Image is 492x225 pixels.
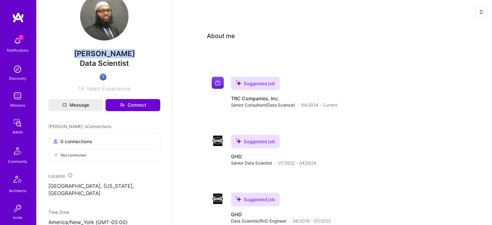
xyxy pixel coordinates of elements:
[298,102,299,108] span: ·
[12,12,24,23] img: logo
[78,85,84,92] span: 14
[60,138,92,145] span: 0 connections
[48,210,69,215] span: Time Zone
[231,211,331,218] h4: GHD
[212,77,224,89] img: Company logo
[301,102,337,108] span: 04/2024 - Current
[231,77,280,90] div: Suggested job
[236,196,241,202] i: icon SuggestedTeams
[231,160,272,166] span: Senior Data Scientist
[13,214,22,221] div: Invite
[48,183,160,197] p: [GEOGRAPHIC_DATA], [US_STATE], [GEOGRAPHIC_DATA]
[48,99,103,111] button: Message
[236,80,241,86] i: icon SuggestedTeams
[7,47,28,53] div: Notifications
[99,73,107,81] img: High Potential User
[236,138,241,144] i: icon SuggestedTeams
[275,160,276,166] span: ·
[119,102,125,108] i: icon Connect
[212,135,224,147] img: Company logo
[54,139,58,144] i: icon Collaborator
[86,85,130,92] span: Years Experience
[289,218,290,224] span: ·
[12,129,23,135] div: Admin
[293,218,331,224] span: 06/2019 - 07/2022
[8,158,27,165] div: Community
[278,160,316,166] span: 07/2022 - 04/2024
[19,35,24,40] span: 1
[106,99,160,111] button: Connect
[10,173,25,188] img: Architects
[63,103,67,107] i: icon Mail
[61,152,86,158] span: Not connected
[231,153,316,160] h4: GHD
[9,188,26,194] div: Architects
[212,193,224,205] img: Company logo
[231,218,287,224] span: Data Scientist/RnD Engineer
[9,75,26,82] div: Discovery
[80,59,129,68] span: Data Scientist
[48,133,160,161] button: 0 connectionsNot connected
[48,173,160,179] div: Location
[11,90,24,102] img: teamwork
[48,49,160,58] span: [PERSON_NAME]
[231,102,295,108] span: Senior Consultant(Data Science)
[10,144,25,158] img: Community
[231,193,280,206] div: Suggested job
[11,35,24,47] img: bell
[10,102,25,108] div: Missions
[11,63,24,75] img: discovery
[231,135,280,148] div: Suggested job
[48,123,111,130] span: [PERSON_NAME] 's Connections
[11,117,24,129] img: admin teamwork
[231,95,337,102] h4: TRC Companies, Inc.
[11,202,24,214] img: Invite
[207,31,235,40] div: About me
[54,153,58,157] i: icon CloseGray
